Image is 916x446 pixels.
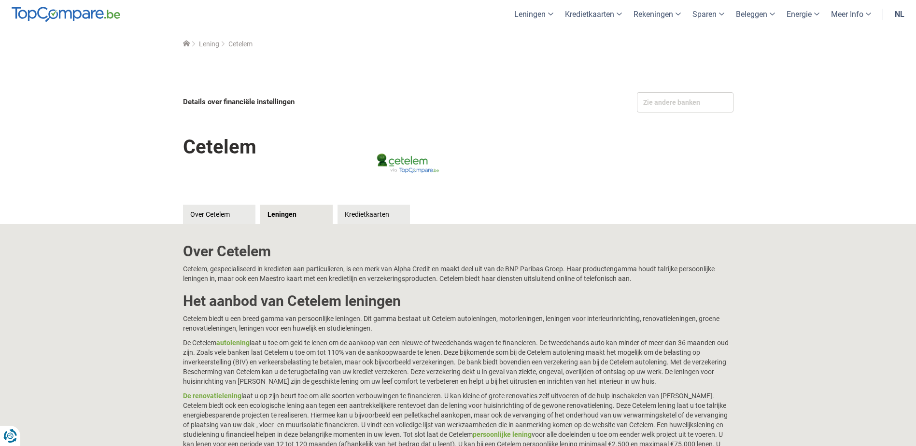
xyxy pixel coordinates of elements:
[183,338,733,386] p: De Cetelem laat u toe om geld te lenen om de aankoop van een nieuwe of tweedehands wagen te finan...
[183,243,271,260] b: Over Cetelem
[183,314,733,333] p: Cetelem biedt u een breed gamma van persoonlijke leningen. Dit gamma bestaat uit Cetelem autoleni...
[183,40,190,48] a: Home
[216,339,250,347] a: autolening
[354,126,461,195] img: Cetelem
[338,205,410,224] a: Kredietkaarten
[260,205,333,224] a: Leningen
[183,129,256,165] h1: Cetelem
[473,431,532,438] a: persoonlijke lening
[183,293,401,309] b: Het aanbod van Cetelem leningen
[183,264,733,283] p: Cetelem, gespecialiseerd in kredieten aan particulieren, is een merk van Alpha Credit en maakt de...
[637,92,733,112] div: Zie andere banken
[183,392,241,400] a: De renovatielening
[183,205,255,224] a: Over Cetelem
[183,92,455,112] div: Details over financiële instellingen
[228,40,253,48] span: Cetelem
[12,7,120,22] img: TopCompare
[199,40,219,48] a: Lening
